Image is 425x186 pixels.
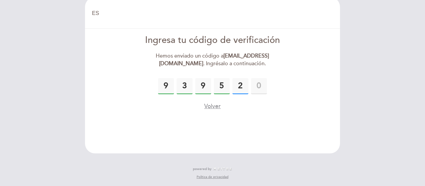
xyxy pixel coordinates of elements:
[136,34,289,47] div: Ingresa tu código de verificación
[251,78,267,94] input: 0
[159,53,269,67] strong: [EMAIL_ADDRESS][DOMAIN_NAME]
[136,52,289,68] div: Hemos enviado un código a . Ingrésalo a continuación.
[197,175,228,179] a: Política de privacidad
[193,167,212,171] span: powered by
[214,78,230,94] input: 0
[177,78,193,94] input: 0
[232,78,248,94] input: 0
[158,78,174,94] input: 0
[193,167,232,171] a: powered by
[195,78,211,94] input: 0
[204,102,221,110] button: Volver
[213,167,232,171] img: MEITRE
